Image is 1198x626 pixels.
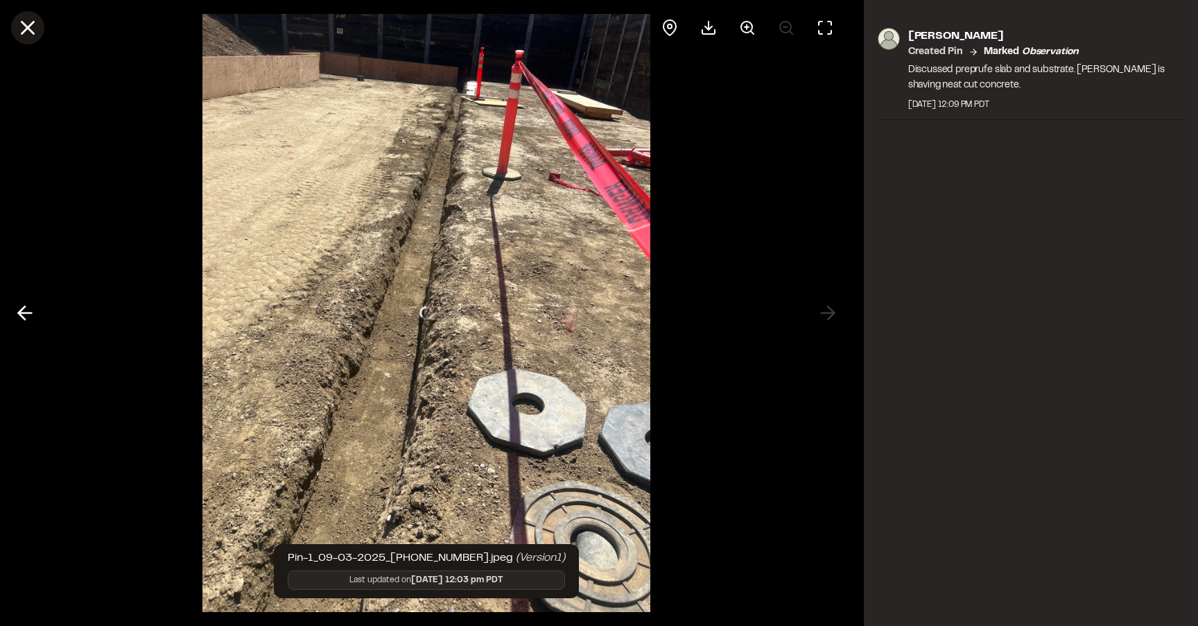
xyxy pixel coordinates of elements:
[808,11,842,44] button: Toggle Fullscreen
[908,44,963,60] p: Created Pin
[1022,48,1079,56] em: observation
[878,28,900,50] img: photo
[908,99,1184,111] div: [DATE] 12:09 PM PDT
[908,62,1184,93] p: Discussed preprufe slab and substrate. [PERSON_NAME] is shaving neat cut concrete.
[984,44,1079,60] p: Marked
[8,296,42,330] button: Previous photo
[731,11,764,44] button: Zoom in
[11,11,44,44] button: Close modal
[653,11,686,44] div: View pin on map
[908,28,1184,44] p: [PERSON_NAME]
